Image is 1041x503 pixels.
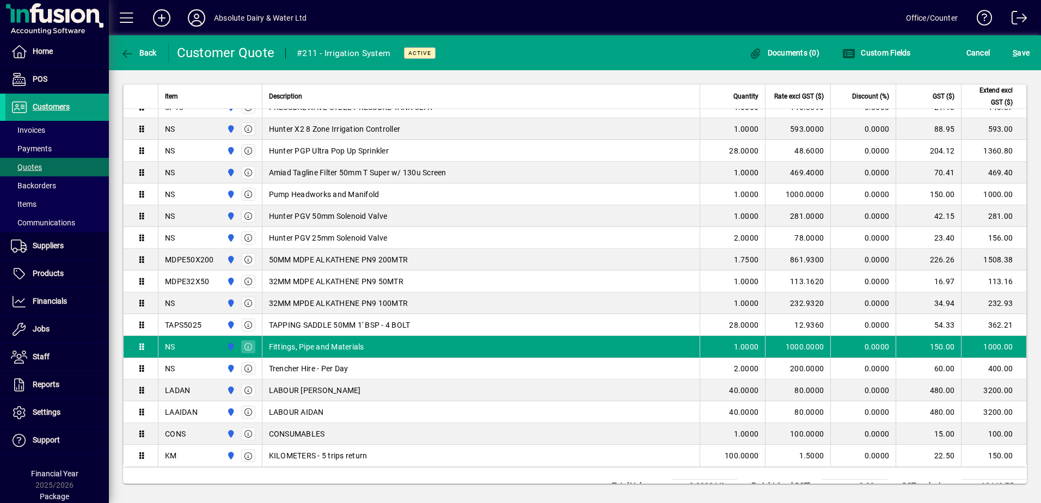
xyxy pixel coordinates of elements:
[961,118,1026,140] td: 593.00
[214,9,307,27] div: Absolute Dairy & Water Ltd
[746,480,822,493] td: Freight (excl GST)
[165,90,178,102] span: Item
[725,450,758,461] span: 100.0000
[1003,2,1027,38] a: Logout
[165,145,175,156] div: NS
[734,124,759,134] span: 1.0000
[5,232,109,260] a: Suppliers
[269,189,379,200] span: Pump Headworks and Manifold
[40,492,69,501] span: Package
[269,428,325,439] span: CONSUMABLES
[734,211,759,222] span: 1.0000
[822,480,887,493] td: 0.00
[772,450,824,461] div: 1.5000
[729,407,758,418] span: 40.0000
[33,435,60,444] span: Support
[269,254,408,265] span: 50MM MDPE ALKATHENE PN9 200MTR
[165,232,175,243] div: NS
[961,162,1026,183] td: 469.40
[11,181,56,190] span: Backorders
[961,227,1026,249] td: 156.00
[109,43,169,63] app-page-header-button: Back
[830,314,896,336] td: 0.0000
[224,232,236,244] span: Matata Road
[734,232,759,243] span: 2.0000
[408,50,431,57] span: Active
[830,162,896,183] td: 0.0000
[33,75,47,83] span: POS
[5,121,109,139] a: Invoices
[772,124,824,134] div: 593.0000
[830,118,896,140] td: 0.0000
[11,144,52,153] span: Payments
[830,205,896,227] td: 0.0000
[772,189,824,200] div: 1000.0000
[224,450,236,462] span: Matata Road
[269,145,389,156] span: Hunter PGP Ultra Pop Up Sprinkler
[269,211,388,222] span: Hunter PGV 50mm Solenoid Valve
[5,371,109,398] a: Reports
[224,167,236,179] span: Matata Road
[33,269,64,278] span: Products
[961,271,1026,292] td: 113.16
[5,38,109,65] a: Home
[896,162,961,183] td: 70.41
[269,341,364,352] span: Fittings, Pipe and Materials
[734,341,759,352] span: 1.0000
[729,145,758,156] span: 28.0000
[269,450,368,461] span: KILOMETERS - 5 trips return
[772,298,824,309] div: 232.9320
[269,232,388,243] span: Hunter PGV 25mm Solenoid Valve
[224,363,236,375] span: Matata Road
[968,84,1013,108] span: Extend excl GST ($)
[896,358,961,379] td: 60.00
[729,320,758,330] span: 28.0000
[830,401,896,423] td: 0.0000
[772,254,824,265] div: 861.9300
[734,254,759,265] span: 1.7500
[33,102,70,111] span: Customers
[961,445,1026,467] td: 150.00
[842,48,911,57] span: Custom Fields
[830,227,896,249] td: 0.0000
[830,271,896,292] td: 0.0000
[165,298,175,309] div: NS
[224,297,236,309] span: Matata Road
[961,336,1026,358] td: 1000.00
[5,195,109,213] a: Items
[772,341,824,352] div: 1000.0000
[734,428,759,439] span: 1.0000
[269,385,361,396] span: LABOUR [PERSON_NAME]
[165,341,175,352] div: NS
[734,189,759,200] span: 1.0000
[224,428,236,440] span: Matata Road
[5,66,109,93] a: POS
[33,297,67,305] span: Financials
[165,211,175,222] div: NS
[830,140,896,162] td: 0.0000
[11,200,36,208] span: Items
[840,43,914,63] button: Custom Fields
[269,298,408,309] span: 32MM MPDE ALKATHENE PN9 100MTR
[772,145,824,156] div: 48.6000
[269,276,403,287] span: 32MM MDPE ALKATHENE PN9 50MTR
[961,423,1026,445] td: 100.00
[772,407,824,418] div: 80.0000
[896,401,961,423] td: 480.00
[729,385,758,396] span: 40.0000
[165,363,175,374] div: NS
[224,123,236,135] span: Matata Road
[165,320,201,330] div: TAPS5025
[5,288,109,315] a: Financials
[896,227,961,249] td: 23.40
[969,2,993,38] a: Knowledge Base
[5,139,109,158] a: Payments
[772,276,824,287] div: 113.1620
[269,320,411,330] span: TAPPING SADDLE 50MM 1' BSP - 4 BOLT
[177,44,275,62] div: Customer Quote
[269,90,302,102] span: Description
[33,380,59,389] span: Reports
[772,385,824,396] div: 80.0000
[224,188,236,200] span: Matata Road
[224,319,236,331] span: Matata Road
